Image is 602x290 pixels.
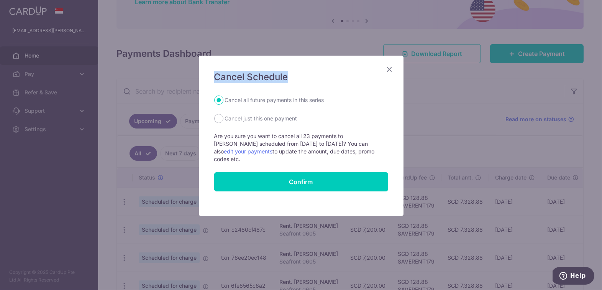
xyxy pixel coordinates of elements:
button: Close [385,65,394,74]
p: Are you sure you want to cancel all 23 payments to [PERSON_NAME] scheduled from [DATE] to [DATE]?... [214,132,388,163]
label: Cancel just this one payment [225,114,297,123]
label: Cancel all future payments in this series [225,96,324,105]
input: Confirm [214,172,388,191]
iframe: Opens a widget where you can find more information [553,267,594,286]
a: edit your payments [224,148,273,155]
h5: Cancel Schedule [214,71,388,83]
